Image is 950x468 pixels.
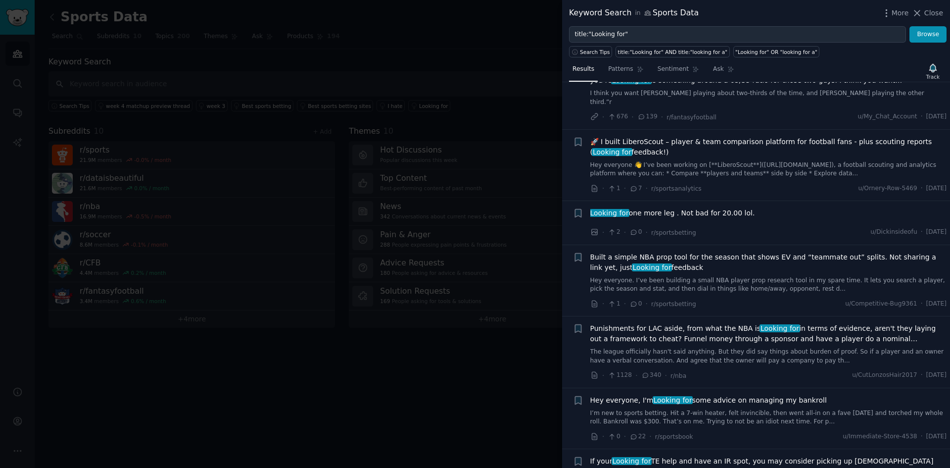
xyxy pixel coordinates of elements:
input: Try a keyword related to your business [569,26,906,43]
button: Track [923,61,943,82]
span: [DATE] [926,184,947,193]
a: The league officially hasn't said anything. But they did say things about burden of proof. So if ... [590,348,947,365]
span: r/sportsbook [655,433,693,440]
span: · [921,432,923,441]
a: title:"Looking for" AND title:"looking for a" [616,46,729,57]
div: title:"Looking for" AND title:"looking for a" [618,49,727,55]
a: Patterns [605,61,647,82]
span: · [602,183,604,194]
span: [DATE] [926,432,947,441]
span: u/Competitive-Bug9361 [845,300,917,309]
span: r/fantasyfootball [666,114,716,121]
a: I think you want [PERSON_NAME] playing about two-thirds of the time, and [PERSON_NAME] playing th... [590,89,947,106]
span: Patterns [608,65,633,74]
span: Sentiment [658,65,689,74]
span: · [649,431,651,442]
button: More [881,8,909,18]
span: More [892,8,909,18]
a: Built a simple NBA prop tool for the season that shows EV and “teammate out” splits. Not sharing ... [590,252,947,273]
span: · [635,370,637,381]
span: 0 [629,300,642,309]
span: 1 [608,300,620,309]
a: 🚀 I built LiberoScout – player & team comparison platform for football fans - plus scouting repor... [590,137,947,157]
a: Results [569,61,598,82]
a: Ask [710,61,738,82]
span: · [665,370,666,381]
a: Hey everyone. I’ve been building a small NBA player prop research tool in my spare time. It lets ... [590,276,947,294]
span: Looking for [612,457,652,465]
span: · [921,184,923,193]
span: Ask [713,65,724,74]
span: · [602,227,604,238]
span: r/nba [670,372,686,379]
span: Punishments for LAC aside, from what the NBA is in terms of evidence, aren't they laying out a fr... [590,323,947,344]
span: · [602,112,604,122]
div: "Looking for" OR "looking for a" [735,49,817,55]
span: [DATE] [926,300,947,309]
span: u/My_Chat_Account [858,112,917,121]
span: · [602,299,604,309]
span: [DATE] [926,371,947,380]
a: Hey everyone, I'mLooking forsome advice on managing my bankroll [590,395,827,406]
button: Search Tips [569,46,612,57]
a: Hey everyone 👋 I’ve been working on [**LiberoScout**]([URL][DOMAIN_NAME]), a football scouting an... [590,161,947,178]
span: · [624,299,626,309]
span: r/sportsbetting [651,301,696,308]
a: Looking forone more leg . Not bad for 20.00 lol. [590,208,755,218]
span: Search Tips [580,49,610,55]
span: Hey everyone, I'm some advice on managing my bankroll [590,395,827,406]
span: 1 [608,184,620,193]
div: Keyword Search Sports Data [569,7,699,19]
span: · [631,112,633,122]
span: Looking for [653,396,693,404]
span: 139 [637,112,658,121]
span: u/Dickinsideofu [870,228,917,237]
button: Browse [909,26,947,43]
span: 2 [608,228,620,237]
span: · [921,228,923,237]
span: u/CutLonzosHair2017 [852,371,917,380]
a: Punishments for LAC aside, from what the NBA isLooking forin terms of evidence, aren't they layin... [590,323,947,344]
div: Track [926,73,940,80]
span: 22 [629,432,646,441]
span: 1128 [608,371,632,380]
span: u/Immediate-Store-4538 [843,432,917,441]
span: 7 [629,184,642,193]
span: r/sportsbetting [651,229,696,236]
a: "Looking for" OR "looking for a" [733,46,820,57]
a: I’m new to sports betting. Hit a 7-win heater, felt invincible, then went all-in on a fave [DATE]... [590,409,947,426]
span: in [635,9,640,18]
span: Results [572,65,594,74]
span: · [921,300,923,309]
span: · [661,112,663,122]
span: · [624,431,626,442]
a: Sentiment [654,61,703,82]
span: 676 [608,112,628,121]
span: Looking for [760,324,800,332]
span: Looking for [592,148,632,156]
span: · [646,183,648,194]
span: [DATE] [926,228,947,237]
span: Close [924,8,943,18]
span: [DATE] [926,112,947,121]
span: · [624,183,626,194]
span: · [921,112,923,121]
span: Looking for [632,263,672,271]
span: u/Ornery-Row-5469 [858,184,917,193]
span: 0 [629,228,642,237]
span: · [624,227,626,238]
span: · [646,227,648,238]
span: · [602,370,604,381]
span: · [646,299,648,309]
span: 0 [608,432,620,441]
span: r/sportsanalytics [651,185,702,192]
button: Close [912,8,943,18]
span: Looking for [589,209,630,217]
span: 340 [641,371,662,380]
span: one more leg . Not bad for 20.00 lol. [590,208,755,218]
span: · [921,371,923,380]
span: · [602,431,604,442]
